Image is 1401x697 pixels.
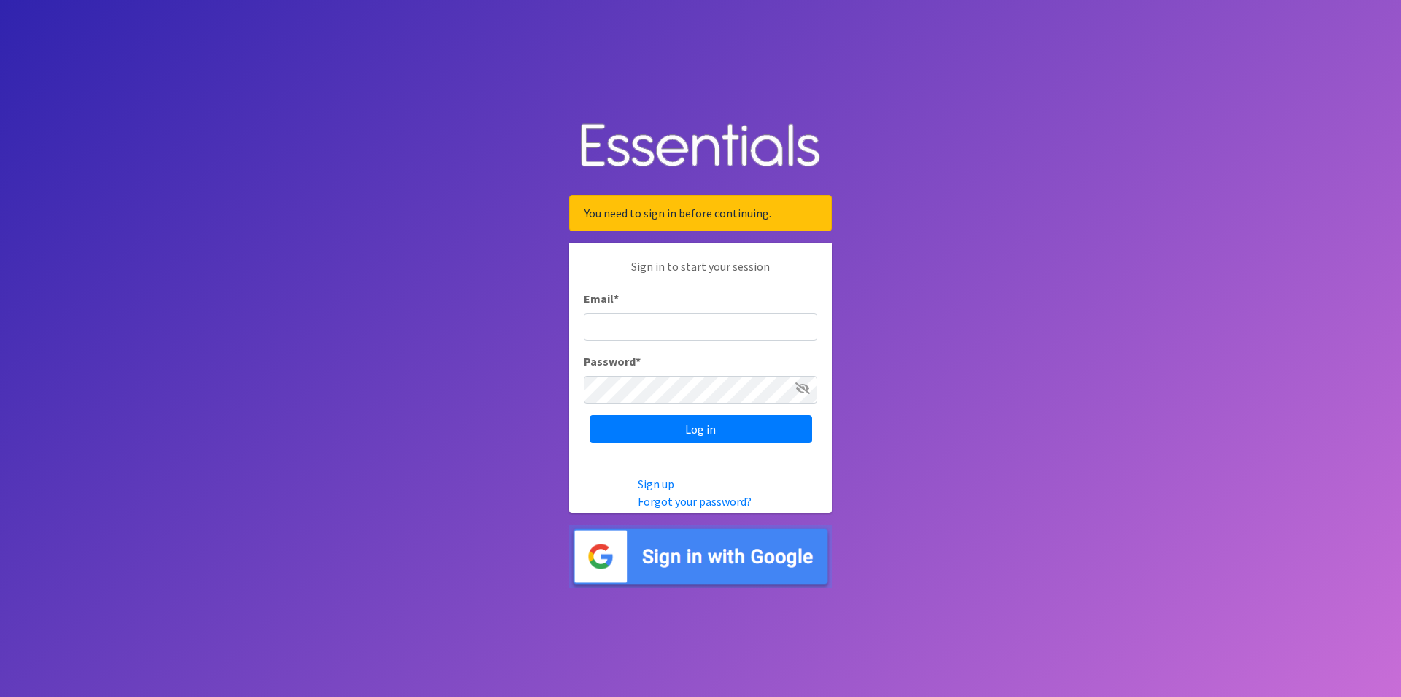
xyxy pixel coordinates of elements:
[584,353,641,370] label: Password
[569,109,832,184] img: Human Essentials
[614,291,619,306] abbr: required
[584,290,619,307] label: Email
[569,525,832,588] img: Sign in with Google
[584,258,817,290] p: Sign in to start your session
[638,477,674,491] a: Sign up
[636,354,641,369] abbr: required
[569,195,832,231] div: You need to sign in before continuing.
[638,494,752,509] a: Forgot your password?
[590,415,812,443] input: Log in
